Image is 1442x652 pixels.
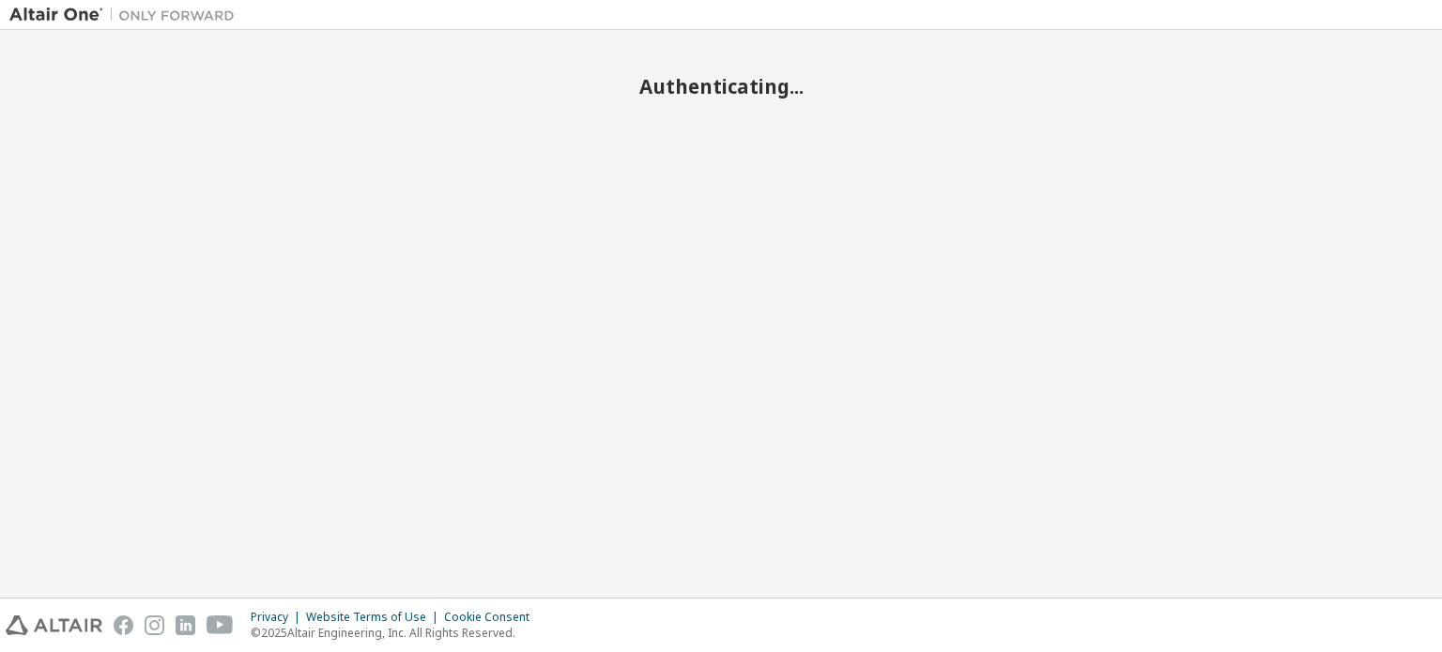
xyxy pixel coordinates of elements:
[145,615,164,635] img: instagram.svg
[176,615,195,635] img: linkedin.svg
[9,74,1433,99] h2: Authenticating...
[6,615,102,635] img: altair_logo.svg
[9,6,244,24] img: Altair One
[114,615,133,635] img: facebook.svg
[207,615,234,635] img: youtube.svg
[251,625,541,641] p: © 2025 Altair Engineering, Inc. All Rights Reserved.
[444,610,541,625] div: Cookie Consent
[306,610,444,625] div: Website Terms of Use
[251,610,306,625] div: Privacy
